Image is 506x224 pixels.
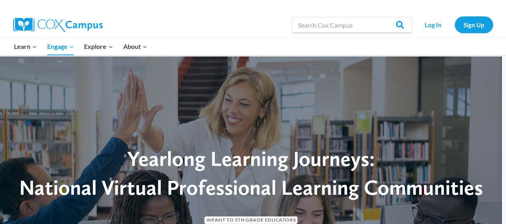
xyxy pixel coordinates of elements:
a: Sign Up [455,16,493,33]
span: Engage [47,41,74,52]
span: National Virtual Professional Learning Communities [19,175,483,200]
input: Search Cox Campus [292,17,412,33]
img: Cox Campus [13,18,103,32]
a: Log In [416,16,451,33]
span: Learn [14,41,37,52]
span: About [123,41,147,52]
span: Infant to 5th Grade Educators [204,216,298,224]
nav: Primary Navigation [9,38,152,55]
span: Yearlong Learning Journeys: [127,146,375,171]
span: Explore [84,41,113,52]
nav: Secondary Navigation [416,16,493,33]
